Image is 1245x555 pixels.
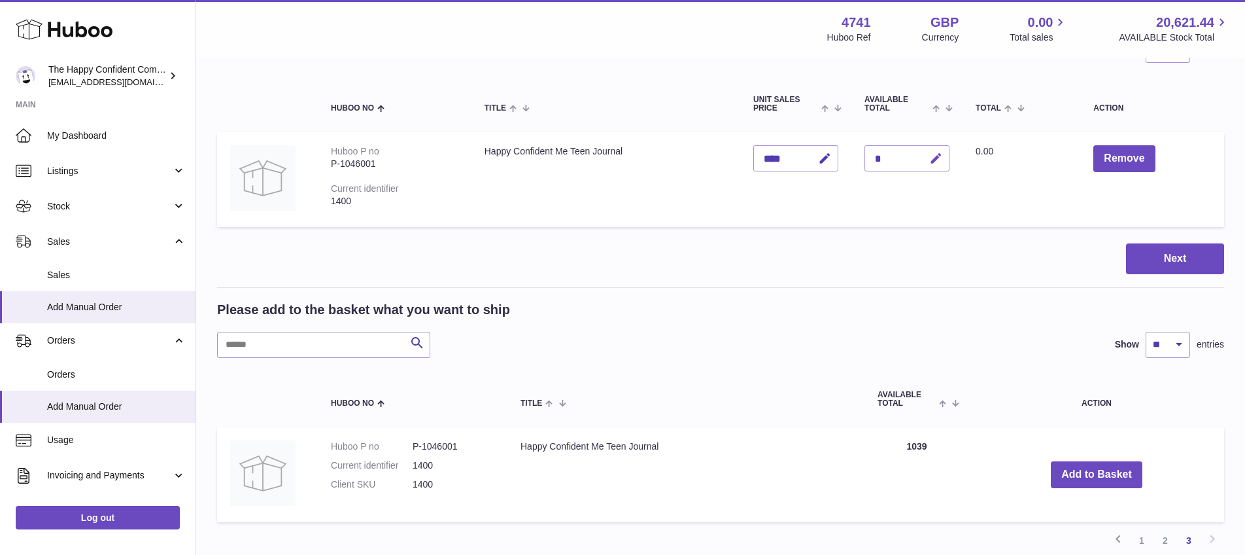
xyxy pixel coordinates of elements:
[413,440,494,453] dd: P-1046001
[47,236,172,248] span: Sales
[413,478,494,491] dd: 1400
[331,104,374,113] span: Huboo no
[47,334,172,347] span: Orders
[485,104,506,113] span: Title
[48,63,166,88] div: The Happy Confident Company
[47,269,186,281] span: Sales
[507,427,864,522] td: Happy Confident Me Teen Journal
[1115,338,1139,351] label: Show
[48,77,192,87] span: [EMAIL_ADDRESS][DOMAIN_NAME]
[827,31,871,44] div: Huboo Ref
[520,399,542,408] span: Title
[16,506,180,529] a: Log out
[47,368,186,381] span: Orders
[331,183,399,194] div: Current identifier
[230,145,296,211] img: Happy Confident Me Teen Journal
[1010,14,1068,44] a: 0.00 Total sales
[1093,145,1155,172] button: Remove
[47,434,186,446] span: Usage
[331,478,413,491] dt: Client SKU
[864,427,969,522] td: 1039
[331,146,379,156] div: Huboo P no
[1197,338,1224,351] span: entries
[471,132,740,227] td: Happy Confident Me Teen Journal
[969,378,1224,421] th: Action
[47,469,172,482] span: Invoicing and Payments
[47,200,172,213] span: Stock
[47,301,186,313] span: Add Manual Order
[753,96,818,113] span: Unit Sales Price
[878,391,936,408] span: AVAILABLE Total
[864,96,929,113] span: AVAILABLE Total
[331,399,374,408] span: Huboo no
[976,104,1001,113] span: Total
[413,459,494,472] dd: 1400
[1119,14,1229,44] a: 20,621.44 AVAILABLE Stock Total
[1130,529,1153,552] a: 1
[1119,31,1229,44] span: AVAILABLE Stock Total
[922,31,959,44] div: Currency
[1093,104,1211,113] div: Action
[331,195,458,207] div: 1400
[331,459,413,472] dt: Current identifier
[331,440,413,453] dt: Huboo P no
[47,165,172,177] span: Listings
[16,66,35,86] img: contact@happyconfident.com
[1177,529,1201,552] a: 3
[1153,529,1177,552] a: 2
[1010,31,1068,44] span: Total sales
[1156,14,1214,31] span: 20,621.44
[47,130,186,142] span: My Dashboard
[842,14,871,31] strong: 4741
[1051,461,1142,488] button: Add to Basket
[1126,243,1224,274] button: Next
[47,401,186,413] span: Add Manual Order
[976,146,993,156] span: 0.00
[230,440,296,506] img: Happy Confident Me Teen Journal
[217,301,510,319] h2: Please add to the basket what you want to ship
[331,158,458,170] div: P-1046001
[930,14,959,31] strong: GBP
[1028,14,1053,31] span: 0.00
